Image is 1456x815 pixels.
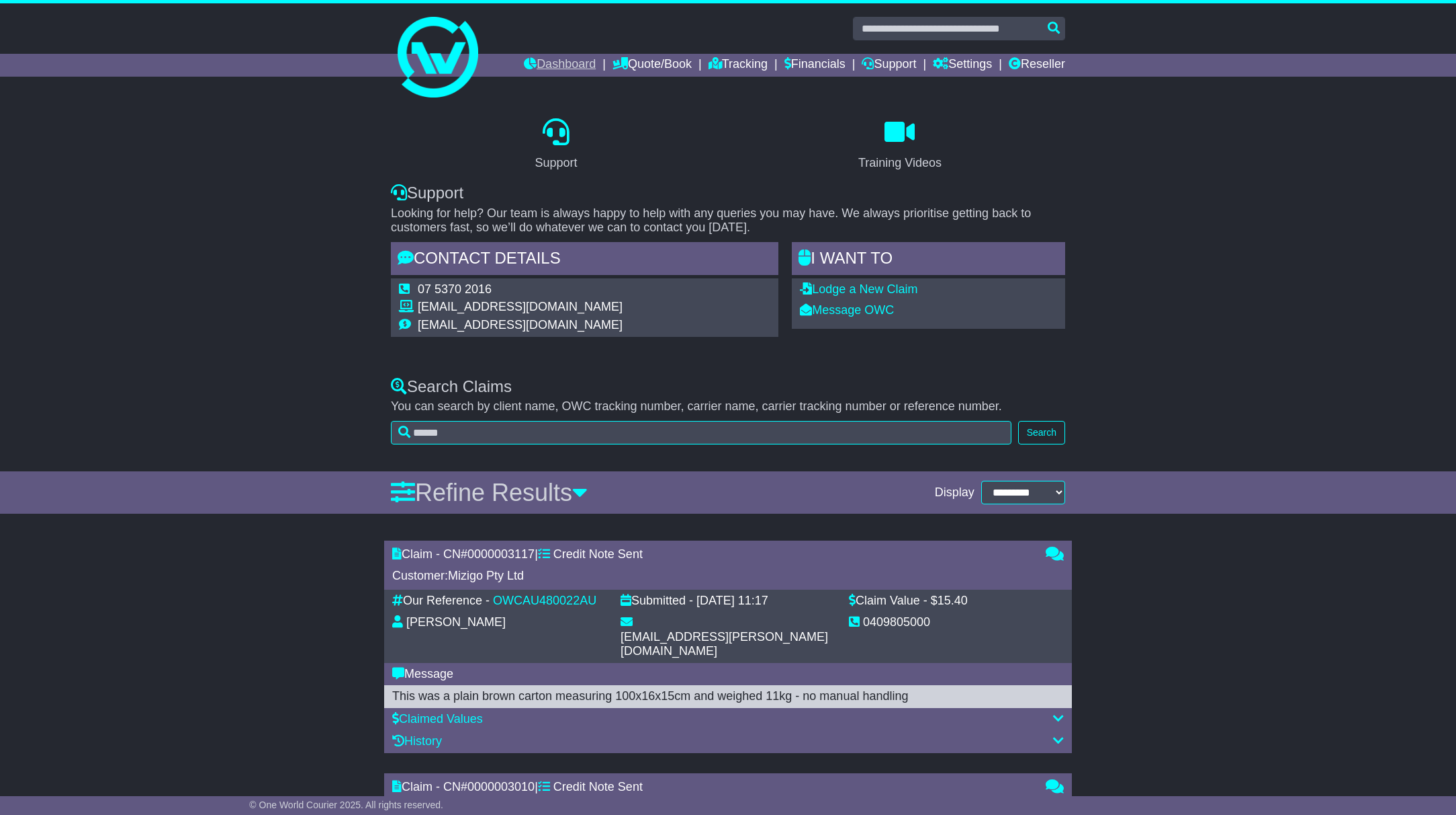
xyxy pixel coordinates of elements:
a: History [392,734,442,748]
div: Training Videos [858,154,942,172]
span: © One World Courier 2025. All rights reserved. [249,800,443,810]
a: Claimed Values [392,712,483,726]
div: Claim - CN# | [392,547,1032,562]
a: Financials [784,54,846,77]
p: You can search by client name, OWC tracking number, carrier name, carrier tracking number or refe... [391,399,1065,414]
span: Credit Note Sent [553,780,643,793]
p: Looking for help? Our team is always happy to help with any queries you may have. We always prior... [391,206,1065,235]
td: [EMAIL_ADDRESS][DOMAIN_NAME] [418,318,623,333]
div: Support [391,184,1065,203]
div: Support [535,154,577,172]
a: Message OWC [800,303,894,317]
a: Refine Results [391,479,588,506]
div: Our Reference - [392,594,490,609]
a: Lodge a New Claim [800,282,917,296]
span: 0000003117 [467,547,535,561]
div: Claim Value - [849,594,927,609]
div: 0409805000 [863,615,930,630]
td: 07 5370 2016 [418,282,623,301]
span: Credit Note Sent [553,547,643,561]
div: $15.40 [931,594,968,609]
span: 0000003010 [467,780,535,793]
div: Submitted - [621,594,693,609]
a: Support [526,114,586,177]
div: Search Claims [391,377,1065,397]
div: Claim - CN# | [392,780,1032,795]
div: Contact Details [391,242,778,278]
span: Mizigo Pty Ltd [448,569,524,582]
a: Training Videos [850,114,950,177]
div: This was a plain brown carton measuring 100x16x15cm and weighed 11kg - no manual handling [392,689,1064,704]
div: [PERSON_NAME] [406,615,506,630]
span: Display [935,486,974,500]
div: I WANT to [792,242,1065,278]
a: Tracking [709,54,768,77]
td: [EMAIL_ADDRESS][DOMAIN_NAME] [418,300,623,318]
a: OWCAU480022AU [493,594,596,607]
div: Claimed Values [392,712,1064,727]
div: [EMAIL_ADDRESS][PERSON_NAME][DOMAIN_NAME] [621,630,835,659]
div: Customer: [392,569,1032,584]
div: [DATE] 11:17 [696,594,768,609]
a: Support [862,54,916,77]
div: History [392,734,1064,749]
a: Settings [933,54,992,77]
div: Message [392,667,1064,682]
a: Dashboard [524,54,596,77]
a: Reseller [1009,54,1065,77]
a: Quote/Book [612,54,692,77]
button: Search [1018,421,1065,444]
